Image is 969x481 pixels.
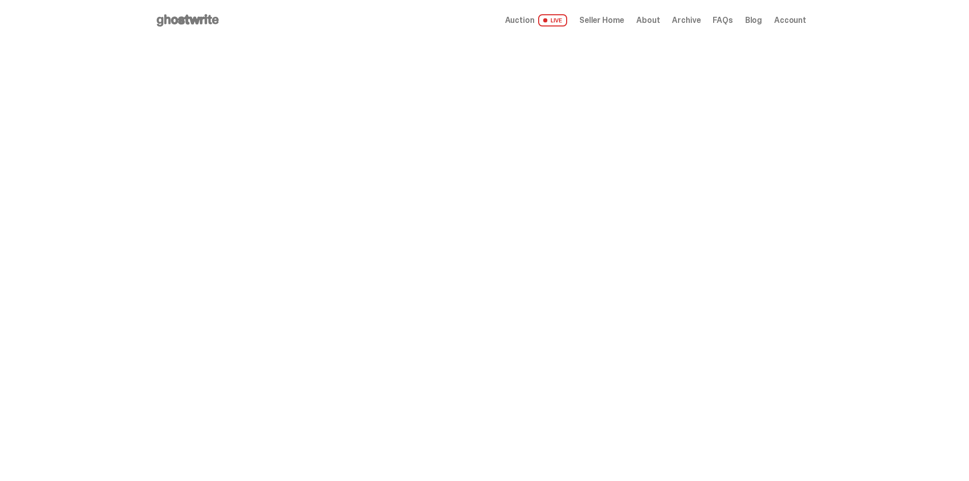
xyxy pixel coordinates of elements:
[636,16,660,24] a: About
[745,16,762,24] a: Blog
[672,16,700,24] a: Archive
[538,14,567,26] span: LIVE
[774,16,806,24] a: Account
[505,14,567,26] a: Auction LIVE
[713,16,732,24] a: FAQs
[505,16,535,24] span: Auction
[579,16,624,24] a: Seller Home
